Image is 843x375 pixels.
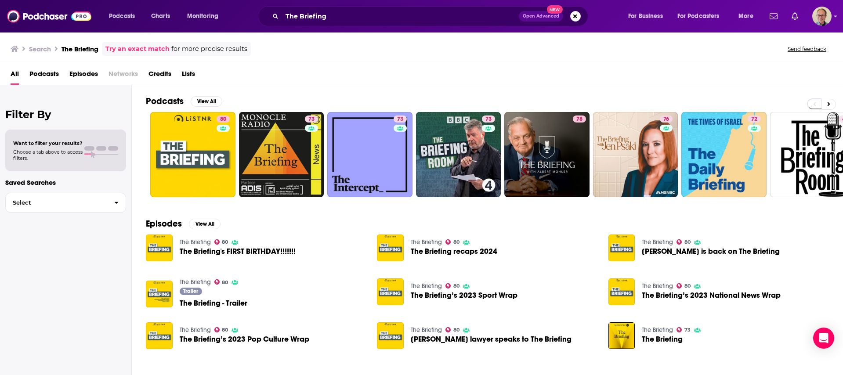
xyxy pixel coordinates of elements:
[13,140,83,146] span: Want to filter your results?
[642,248,780,255] span: [PERSON_NAME] is back on The Briefing
[397,115,403,124] span: 73
[5,178,126,187] p: Saved Searches
[523,14,559,18] span: Open Advanced
[220,115,226,124] span: 80
[785,45,829,53] button: Send feedback
[105,44,170,54] a: Try an exact match
[146,218,182,229] h2: Episodes
[416,112,501,197] a: 73
[282,9,519,23] input: Search podcasts, credits, & more...
[146,96,184,107] h2: Podcasts
[411,326,442,334] a: The Briefing
[411,248,497,255] a: The Briefing recaps 2024
[445,239,459,245] a: 80
[377,322,404,349] img: Amber Heard's lawyer speaks to The Briefing
[180,335,309,343] a: The Briefing’s 2023 Pop Culture Wrap
[748,115,761,123] a: 72
[181,9,230,23] button: open menu
[453,328,459,332] span: 80
[145,9,175,23] a: Charts
[146,96,222,107] a: PodcastsView All
[732,9,764,23] button: open menu
[305,115,318,123] a: 73
[453,284,459,288] span: 80
[663,115,669,124] span: 76
[485,115,492,124] span: 73
[677,10,720,22] span: For Podcasters
[6,200,107,206] span: Select
[327,112,412,197] a: 73
[453,240,459,244] span: 80
[628,10,663,22] span: For Business
[217,115,230,123] a: 80
[29,45,51,53] h3: Search
[5,193,126,213] button: Select
[150,112,235,197] a: 80
[519,11,563,22] button: Open AdvancedNew
[812,7,832,26] img: User Profile
[7,8,91,25] img: Podchaser - Follow, Share and Rate Podcasts
[812,7,832,26] span: Logged in as tommy.lynch
[411,292,517,299] span: The Briefing’s 2023 Sport Wrap
[109,10,135,22] span: Podcasts
[222,281,228,285] span: 80
[5,108,126,121] h2: Filter By
[445,283,459,288] a: 80
[642,292,781,299] a: The Briefing’s 2023 National News Wrap
[738,10,753,22] span: More
[148,67,171,85] a: Credits
[684,328,691,332] span: 73
[13,149,83,161] span: Choose a tab above to access filters.
[642,282,673,290] a: The Briefing
[547,5,563,14] span: New
[29,67,59,85] a: Podcasts
[593,112,678,197] a: 76
[182,67,195,85] span: Lists
[377,234,404,261] img: The Briefing recaps 2024
[411,238,442,246] a: The Briefing
[180,238,211,246] a: The Briefing
[411,282,442,290] a: The Briefing
[146,218,221,229] a: EpisodesView All
[146,281,173,307] a: The Briefing - Trailer
[642,238,673,246] a: The Briefing
[677,283,691,288] a: 80
[180,299,247,307] a: The Briefing - Trailer
[146,322,173,349] img: The Briefing’s 2023 Pop Culture Wrap
[69,67,98,85] a: Episodes
[622,9,674,23] button: open menu
[171,44,247,54] span: for more precise results
[411,335,572,343] a: Amber Heard's lawyer speaks to The Briefing
[576,115,583,124] span: 78
[812,7,832,26] button: Show profile menu
[239,112,324,197] a: 73
[642,326,673,334] a: The Briefing
[222,328,228,332] span: 80
[191,96,222,107] button: View All
[788,9,802,24] a: Show notifications dropdown
[608,234,635,261] img: Jan Fran is back on The Briefing
[180,326,211,334] a: The Briefing
[214,239,228,245] a: 80
[751,115,757,124] span: 72
[411,335,572,343] span: [PERSON_NAME] lawyer speaks to The Briefing
[642,335,683,343] a: The Briefing
[394,115,407,123] a: 73
[573,115,586,123] a: 78
[660,115,673,123] a: 76
[684,240,691,244] span: 80
[180,248,296,255] a: The Briefing's FIRST BIRTHDAY!!!!!!!
[62,45,98,53] h3: The Briefing
[214,279,228,285] a: 80
[377,278,404,305] img: The Briefing’s 2023 Sport Wrap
